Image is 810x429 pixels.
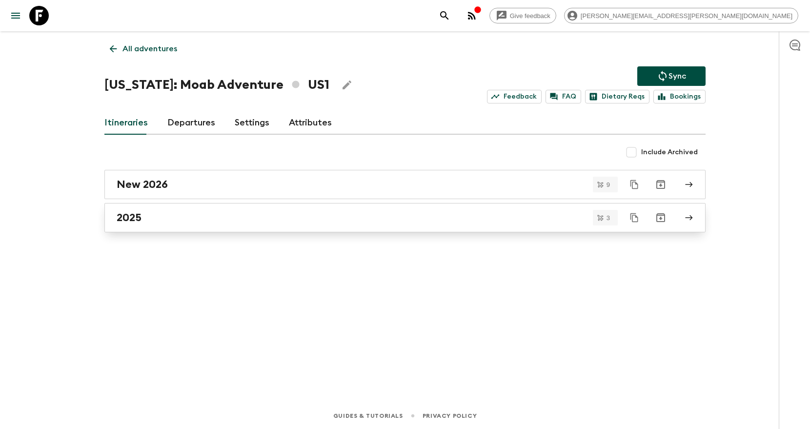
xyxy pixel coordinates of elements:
[122,43,177,55] p: All adventures
[637,66,706,86] button: Sync adventure departures to the booking engine
[235,111,269,135] a: Settings
[423,410,477,421] a: Privacy Policy
[333,410,403,421] a: Guides & Tutorials
[104,203,706,232] a: 2025
[104,39,182,59] a: All adventures
[337,75,357,95] button: Edit Adventure Title
[601,215,616,221] span: 3
[585,90,649,103] a: Dietary Reqs
[668,70,686,82] p: Sync
[651,175,670,194] button: Archive
[626,176,643,193] button: Duplicate
[104,111,148,135] a: Itineraries
[117,178,168,191] h2: New 2026
[167,111,215,135] a: Departures
[505,12,556,20] span: Give feedback
[104,170,706,199] a: New 2026
[487,90,542,103] a: Feedback
[6,6,25,25] button: menu
[104,75,329,95] h1: [US_STATE]: Moab Adventure US1
[564,8,798,23] div: [PERSON_NAME][EMAIL_ADDRESS][PERSON_NAME][DOMAIN_NAME]
[626,209,643,226] button: Duplicate
[653,90,706,103] a: Bookings
[546,90,581,103] a: FAQ
[489,8,556,23] a: Give feedback
[601,182,616,188] span: 9
[641,147,698,157] span: Include Archived
[289,111,332,135] a: Attributes
[575,12,798,20] span: [PERSON_NAME][EMAIL_ADDRESS][PERSON_NAME][DOMAIN_NAME]
[117,211,142,224] h2: 2025
[435,6,454,25] button: search adventures
[651,208,670,227] button: Archive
